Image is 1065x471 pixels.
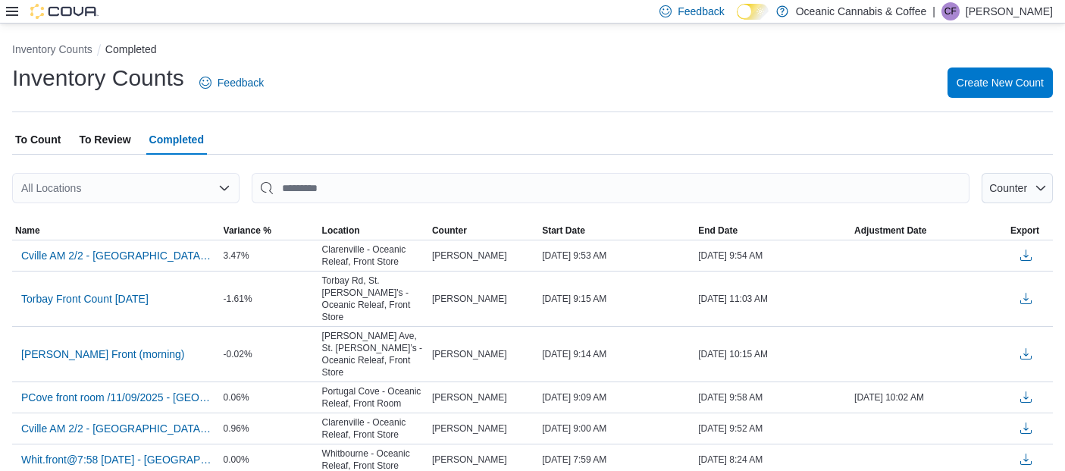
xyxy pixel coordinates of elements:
button: Cville AM 2/2 - [GEOGRAPHIC_DATA], [GEOGRAPHIC_DATA], Vapes - [GEOGRAPHIC_DATA] - [GEOGRAPHIC_DAT... [15,244,218,267]
span: CF [944,2,957,20]
nav: An example of EuiBreadcrumbs [12,42,1053,60]
div: -1.61% [221,290,319,308]
span: Counter [989,182,1027,194]
button: Create New Count [948,68,1053,98]
span: Start Date [542,225,585,237]
div: [DATE] 9:54 AM [695,246,851,265]
button: Variance % [221,221,319,240]
p: Oceanic Cannabis & Coffee [796,2,927,20]
div: [DATE] 9:14 AM [539,345,695,363]
span: [PERSON_NAME] [432,391,507,403]
span: Completed [149,124,204,155]
div: [DATE] 10:02 AM [851,388,1007,407]
div: [DATE] 10:15 AM [695,345,851,363]
div: [DATE] 9:15 AM [539,290,695,308]
span: PCove front room /11/09/2025 - [GEOGRAPHIC_DATA] - [GEOGRAPHIC_DATA] Releaf [21,390,211,405]
button: Whit.front@7:58 [DATE] - [GEOGRAPHIC_DATA] - [GEOGRAPHIC_DATA] Releaf [15,448,218,471]
span: Feedback [678,4,724,19]
button: Name [12,221,221,240]
div: [DATE] 8:24 AM [695,451,851,469]
div: 0.06% [221,388,319,407]
button: Torbay Front Count [DATE] [15,287,155,310]
button: Adjustment Date [851,221,1007,240]
div: 0.96% [221,419,319,438]
div: Torbay Rd, St. [PERSON_NAME]'s - Oceanic Releaf, Front Store [319,272,429,326]
span: [PERSON_NAME] [432,422,507,435]
span: [PERSON_NAME] [432,293,507,305]
span: Cville AM 2/2 - [GEOGRAPHIC_DATA], [GEOGRAPHIC_DATA], Vapes - [GEOGRAPHIC_DATA] - [GEOGRAPHIC_DAT... [21,248,211,263]
div: [DATE] 7:59 AM [539,451,695,469]
div: [DATE] 9:58 AM [695,388,851,407]
button: Counter [982,173,1053,203]
span: To Review [79,124,130,155]
div: Cassie Finnie [941,2,960,20]
input: Dark Mode [737,4,769,20]
div: Clarenville - Oceanic Releaf, Front Store [319,413,429,444]
div: -0.02% [221,345,319,363]
div: [DATE] 9:09 AM [539,388,695,407]
span: Whit.front@7:58 [DATE] - [GEOGRAPHIC_DATA] - [GEOGRAPHIC_DATA] Releaf [21,452,211,467]
span: [PERSON_NAME] [432,454,507,466]
div: 3.47% [221,246,319,265]
span: Torbay Front Count [DATE] [21,291,149,306]
span: Counter [432,225,467,237]
button: Inventory Counts [12,43,92,55]
span: [PERSON_NAME] [432,250,507,262]
span: Location [322,225,360,237]
span: To Count [15,124,61,155]
p: [PERSON_NAME] [966,2,1053,20]
span: Variance % [224,225,271,237]
div: [DATE] 9:00 AM [539,419,695,438]
span: [PERSON_NAME] [432,348,507,360]
div: [PERSON_NAME] Ave, St. [PERSON_NAME]’s - Oceanic Releaf, Front Store [319,327,429,382]
span: Create New Count [957,75,1044,90]
div: Clarenville - Oceanic Releaf, Front Store [319,240,429,271]
button: Cville AM 2/2 - [GEOGRAPHIC_DATA], Conc, Vapes - [GEOGRAPHIC_DATA] - [GEOGRAPHIC_DATA] Releaf [15,417,218,440]
a: Feedback [193,68,270,98]
h1: Inventory Counts [12,63,184,93]
div: [DATE] 9:52 AM [695,419,851,438]
div: 0.00% [221,451,319,469]
button: Open list of options [218,182,230,194]
p: | [932,2,935,20]
div: [DATE] 11:03 AM [695,290,851,308]
button: PCove front room /11/09/2025 - [GEOGRAPHIC_DATA] - [GEOGRAPHIC_DATA] Releaf [15,386,218,409]
span: End Date [698,225,738,237]
div: Portugal Cove - Oceanic Releaf, Front Room [319,382,429,413]
input: This is a search bar. After typing your query, hit enter to filter the results lower in the page. [252,173,969,203]
span: Cville AM 2/2 - [GEOGRAPHIC_DATA], Conc, Vapes - [GEOGRAPHIC_DATA] - [GEOGRAPHIC_DATA] Releaf [21,421,211,436]
span: Feedback [218,75,264,90]
div: [DATE] 9:53 AM [539,246,695,265]
img: Cova [30,4,99,19]
button: End Date [695,221,851,240]
button: Completed [105,43,157,55]
span: Name [15,225,40,237]
span: Export [1010,225,1039,237]
button: Start Date [539,221,695,240]
button: Counter [429,221,539,240]
span: [PERSON_NAME] Front (morning) [21,347,185,362]
span: Adjustment Date [854,225,926,237]
button: Location [319,221,429,240]
button: [PERSON_NAME] Front (morning) [15,343,191,366]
